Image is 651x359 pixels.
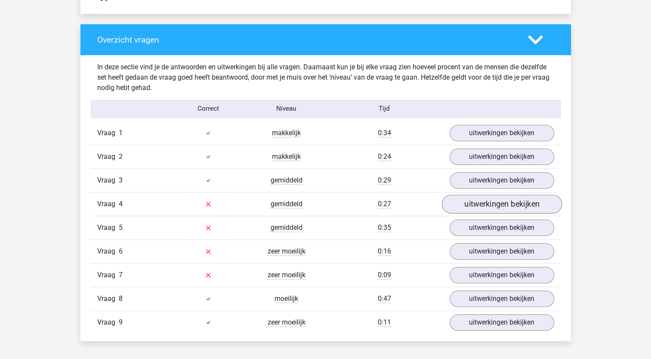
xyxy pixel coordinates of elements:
[119,152,123,161] span: 2
[268,271,305,279] span: zeer moeilijk
[450,220,554,236] a: uitwerkingen bekijken
[378,271,391,279] span: 0:09
[247,104,326,114] div: Niveau
[378,129,391,137] span: 0:34
[378,294,391,303] span: 0:47
[272,129,301,137] span: makkelijk
[378,247,391,256] span: 0:16
[91,62,561,93] div: In deze sectie vind je de antwoorden en uitwerkingen bij alle vragen. Daarnaast kun je bij elke v...
[97,223,119,233] span: Vraag
[268,247,305,256] span: zeer moeilijk
[169,104,247,114] div: Correct
[97,317,119,328] span: Vraag
[119,271,123,279] span: 7
[97,35,515,45] h4: Overzicht vragen
[271,223,302,232] span: gemiddeld
[97,175,119,186] span: Vraag
[119,129,123,137] span: 1
[450,149,554,165] a: uitwerkingen bekijken
[97,128,119,138] span: Vraag
[450,267,554,283] a: uitwerkingen bekijken
[271,200,302,208] span: gemiddeld
[119,176,123,184] span: 3
[97,246,119,257] span: Vraag
[450,243,554,260] a: uitwerkingen bekijken
[271,176,302,185] span: gemiddeld
[441,195,562,214] a: uitwerkingen bekijken
[119,294,123,303] span: 8
[268,318,305,327] span: zeer moeilijk
[325,104,443,114] div: Tijd
[119,318,123,326] span: 9
[378,176,391,185] span: 0:29
[119,200,123,208] span: 4
[119,223,123,232] span: 5
[97,152,119,162] span: Vraag
[119,247,123,255] span: 6
[450,291,554,307] a: uitwerkingen bekijken
[272,152,301,161] span: makkelijk
[97,294,119,304] span: Vraag
[97,270,119,280] span: Vraag
[378,152,391,161] span: 0:24
[275,294,298,303] span: moeilijk
[378,200,391,208] span: 0:27
[450,314,554,331] a: uitwerkingen bekijken
[378,318,391,327] span: 0:11
[450,125,554,141] a: uitwerkingen bekijken
[97,199,119,209] span: Vraag
[450,172,554,189] a: uitwerkingen bekijken
[378,223,391,232] span: 0:35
